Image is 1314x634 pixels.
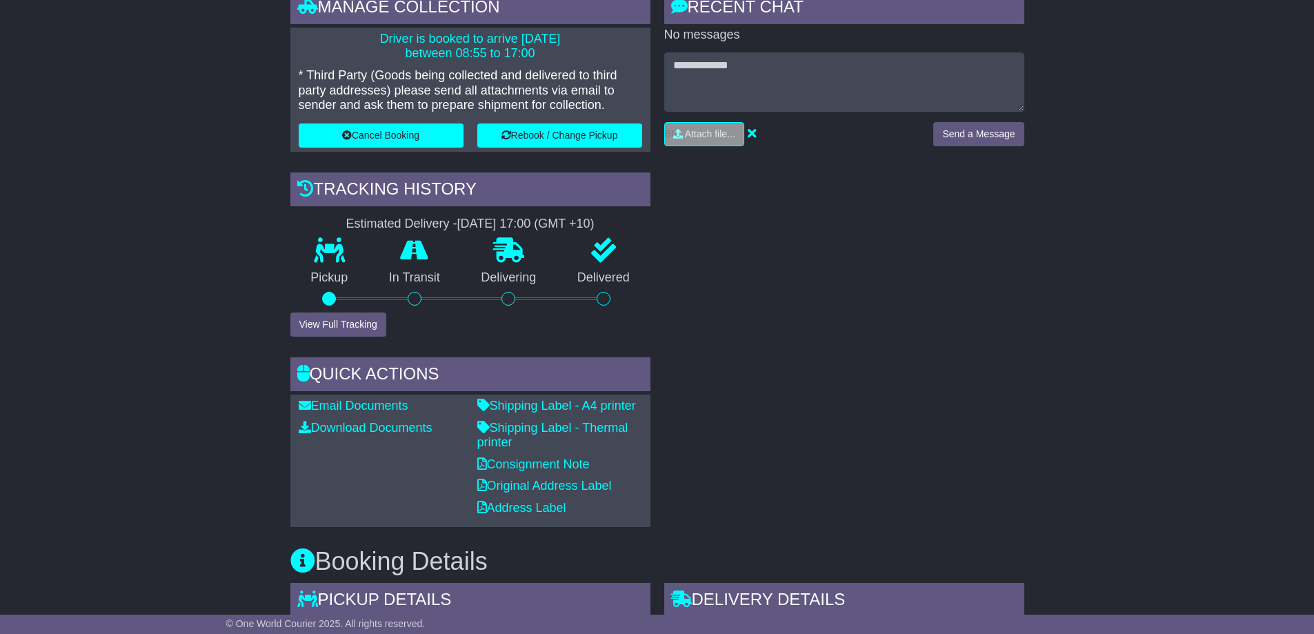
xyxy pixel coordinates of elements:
[290,217,650,232] div: Estimated Delivery -
[226,618,426,629] span: © One World Courier 2025. All rights reserved.
[477,479,612,493] a: Original Address Label
[299,32,642,61] p: Driver is booked to arrive [DATE] between 08:55 to 17:00
[290,172,650,210] div: Tracking history
[457,217,595,232] div: [DATE] 17:00 (GMT +10)
[477,457,590,471] a: Consignment Note
[290,583,650,620] div: Pickup Details
[477,501,566,515] a: Address Label
[290,548,1024,575] h3: Booking Details
[461,270,557,286] p: Delivering
[299,421,432,435] a: Download Documents
[290,357,650,395] div: Quick Actions
[290,270,369,286] p: Pickup
[477,123,642,148] button: Rebook / Change Pickup
[299,399,408,413] a: Email Documents
[933,122,1024,146] button: Send a Message
[368,270,461,286] p: In Transit
[477,399,636,413] a: Shipping Label - A4 printer
[299,68,642,113] p: * Third Party (Goods being collected and delivered to third party addresses) please send all atta...
[664,583,1024,620] div: Delivery Details
[477,421,628,450] a: Shipping Label - Thermal printer
[664,28,1024,43] p: No messages
[299,123,464,148] button: Cancel Booking
[290,313,386,337] button: View Full Tracking
[557,270,650,286] p: Delivered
